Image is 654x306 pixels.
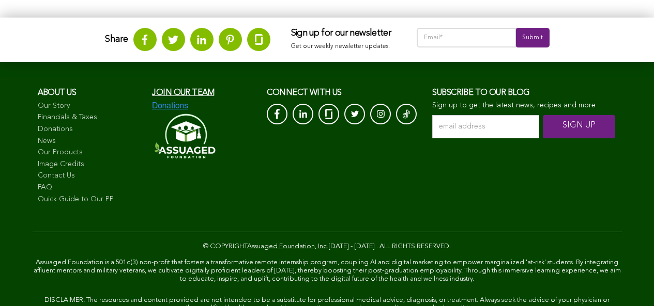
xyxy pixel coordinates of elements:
[38,89,77,97] span: About us
[325,109,332,119] img: glassdoor_White
[432,101,616,110] p: Sign up to get the latest news, recipes and more
[602,256,654,306] iframe: Chat Widget
[38,148,142,158] a: Our Products
[38,183,142,193] a: FAQ
[38,195,142,205] a: Quick Guide to Our PP
[105,35,128,44] strong: Share
[543,115,615,138] input: SIGN UP
[267,89,342,97] span: CONNECT with us
[255,34,263,45] img: glassdoor.svg
[516,28,549,47] input: Submit
[34,259,621,282] span: Assuaged Foundation is a 501c(3) non-profit that fosters a transformative remote internship progr...
[291,28,396,39] h3: Sign up for our newsletter
[203,243,451,250] span: © COPYRIGHT [DATE] - [DATE] . ALL RIGHTS RESERVED.
[38,171,142,181] a: Contact Us
[38,159,142,170] a: Image Credits
[152,110,216,162] img: Assuaged-Foundation-Logo-White
[38,101,142,111] a: Our Story
[38,136,142,147] a: News
[291,41,396,53] p: Get our weekly newsletter updates.
[432,88,616,99] h3: Subscribe to our blog
[38,112,142,123] a: Financials & Taxes
[247,243,328,250] a: Assuaged Foundation, Inc.
[432,115,539,138] input: email address
[403,109,410,119] img: Tik-Tok-Icon
[152,101,188,110] img: Donations
[417,28,516,47] input: Email*
[152,89,214,97] a: Join our team
[38,124,142,135] a: Donations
